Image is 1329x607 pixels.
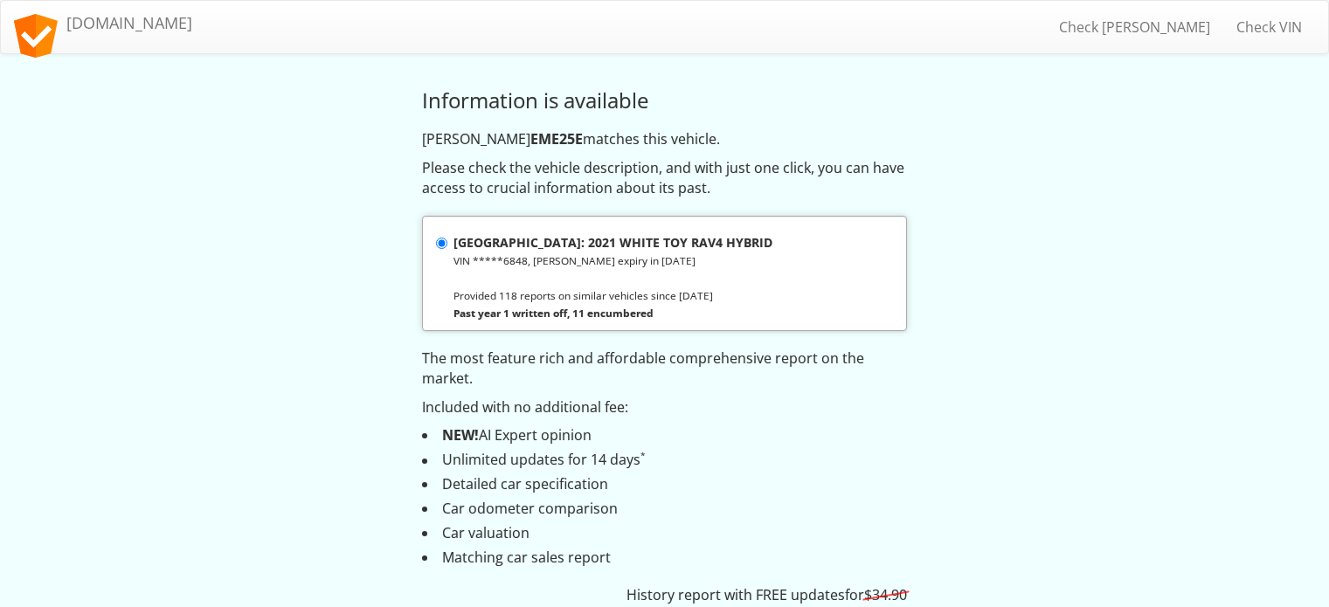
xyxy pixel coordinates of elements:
[422,450,907,470] li: Unlimited updates for 14 days
[422,474,907,494] li: Detailed car specification
[845,585,907,604] span: for
[422,523,907,543] li: Car valuation
[422,89,907,112] h3: Information is available
[422,499,907,519] li: Car odometer comparison
[453,306,654,320] strong: Past year 1 written off, 11 encumbered
[1223,5,1315,49] a: Check VIN
[436,238,447,249] input: [GEOGRAPHIC_DATA]: 2021 WHITE TOY RAV4 HYBRID VIN *****6848, [PERSON_NAME] expiry in [DATE] Provi...
[1,1,205,45] a: [DOMAIN_NAME]
[422,158,907,198] p: Please check the vehicle description, and with just one click, you can have access to crucial inf...
[422,425,907,445] li: AI Expert opinion
[442,425,479,445] strong: NEW!
[422,129,907,149] p: [PERSON_NAME] matches this vehicle.
[422,348,907,389] p: The most feature rich and affordable comprehensive report on the market.
[864,585,907,604] s: $34.90
[1046,5,1223,49] a: Check [PERSON_NAME]
[14,14,58,58] img: logo.svg
[453,288,713,302] small: Provided 118 reports on similar vehicles since [DATE]
[422,397,907,417] p: Included with no additional fee:
[453,234,772,251] strong: [GEOGRAPHIC_DATA]: 2021 WHITE TOY RAV4 HYBRID
[453,253,696,267] small: VIN *****6848, [PERSON_NAME] expiry in [DATE]
[530,129,583,148] strong: EME25E
[422,548,907,568] li: Matching car sales report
